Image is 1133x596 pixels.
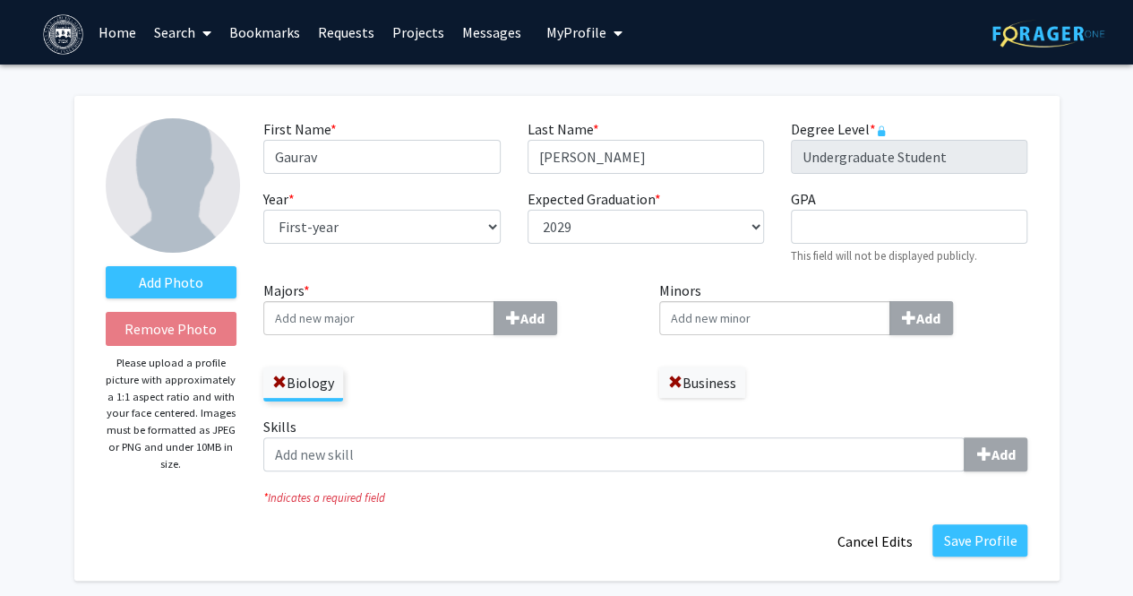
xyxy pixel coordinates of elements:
[528,188,661,210] label: Expected Graduation
[263,367,343,398] label: Biology
[453,1,530,64] a: Messages
[106,266,237,298] label: AddProfile Picture
[659,367,745,398] label: Business
[263,280,632,335] label: Majors
[659,301,890,335] input: MinorsAdd
[916,309,940,327] b: Add
[825,524,923,558] button: Cancel Edits
[263,489,1027,506] i: Indicates a required field
[932,524,1027,557] button: Save Profile
[791,248,977,263] small: This field will not be displayed publicly.
[263,437,965,471] input: SkillsAdd
[263,416,1027,471] label: Skills
[791,188,816,210] label: GPA
[964,437,1027,471] button: Skills
[145,1,220,64] a: Search
[263,188,295,210] label: Year
[659,280,1028,335] label: Minors
[494,301,557,335] button: Majors*
[791,118,887,140] label: Degree Level
[263,118,337,140] label: First Name
[383,1,453,64] a: Projects
[876,125,887,136] svg: This information is provided and automatically updated by Brandeis University and is not editable...
[43,14,83,55] img: Brandeis University Logo
[546,23,606,41] span: My Profile
[309,1,383,64] a: Requests
[106,118,240,253] img: Profile Picture
[528,118,599,140] label: Last Name
[889,301,953,335] button: Minors
[991,445,1015,463] b: Add
[520,309,545,327] b: Add
[13,515,76,583] iframe: Chat
[263,301,494,335] input: Majors*Add
[106,355,237,472] p: Please upload a profile picture with approximately a 1:1 aspect ratio and with your face centered...
[106,312,237,346] button: Remove Photo
[90,1,145,64] a: Home
[992,20,1104,48] img: ForagerOne Logo
[220,1,309,64] a: Bookmarks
